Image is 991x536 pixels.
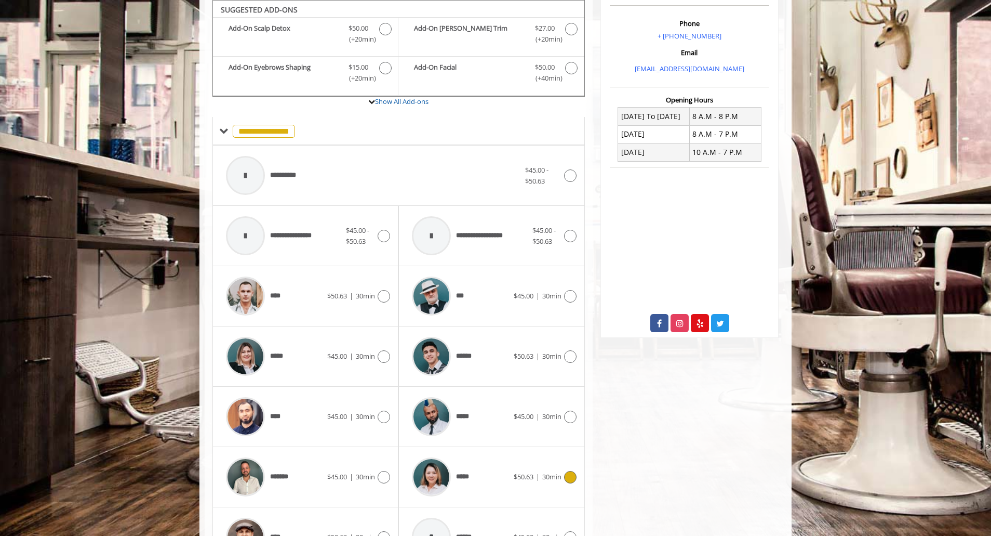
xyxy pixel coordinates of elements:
[343,73,374,84] span: (+20min )
[218,23,393,47] label: Add-On Scalp Detox
[536,291,540,300] span: |
[514,412,533,421] span: $45.00
[612,20,767,27] h3: Phone
[610,96,769,103] h3: Opening Hours
[404,23,579,47] label: Add-On Beard Trim
[536,351,540,361] span: |
[535,62,555,73] span: $50.00
[542,412,561,421] span: 30min
[618,108,690,125] td: [DATE] To [DATE]
[612,49,767,56] h3: Email
[532,226,556,246] span: $45.00 - $50.63
[356,291,375,300] span: 30min
[356,472,375,481] span: 30min
[327,472,347,481] span: $45.00
[536,412,540,421] span: |
[350,472,353,481] span: |
[536,472,540,481] span: |
[618,143,690,161] td: [DATE]
[542,291,561,300] span: 30min
[356,351,375,361] span: 30min
[514,472,533,481] span: $50.63
[349,62,368,73] span: $15.00
[542,472,561,481] span: 30min
[327,412,347,421] span: $45.00
[658,31,721,41] a: + [PHONE_NUMBER]
[689,108,761,125] td: 8 A.M - 8 P.M
[535,23,555,34] span: $27.00
[525,165,548,186] span: $45.00 - $50.63
[221,5,298,15] b: SUGGESTED ADD-ONS
[689,125,761,143] td: 8 A.M - 7 P.M
[350,412,353,421] span: |
[414,23,524,45] b: Add-On [PERSON_NAME] Trim
[229,62,338,84] b: Add-On Eyebrows Shaping
[414,62,524,84] b: Add-On Facial
[343,34,374,45] span: (+20min )
[635,64,744,73] a: [EMAIL_ADDRESS][DOMAIN_NAME]
[356,412,375,421] span: 30min
[529,73,560,84] span: (+40min )
[327,291,347,300] span: $50.63
[327,351,347,361] span: $45.00
[350,291,353,300] span: |
[229,23,338,45] b: Add-On Scalp Detox
[375,97,428,106] a: Show All Add-ons
[542,351,561,361] span: 30min
[404,62,579,86] label: Add-On Facial
[689,143,761,161] td: 10 A.M - 7 P.M
[346,226,369,246] span: $45.00 - $50.63
[514,291,533,300] span: $45.00
[218,62,393,86] label: Add-On Eyebrows Shaping
[514,351,533,361] span: $50.63
[350,351,353,361] span: |
[529,34,560,45] span: (+20min )
[618,125,690,143] td: [DATE]
[349,23,368,34] span: $50.00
